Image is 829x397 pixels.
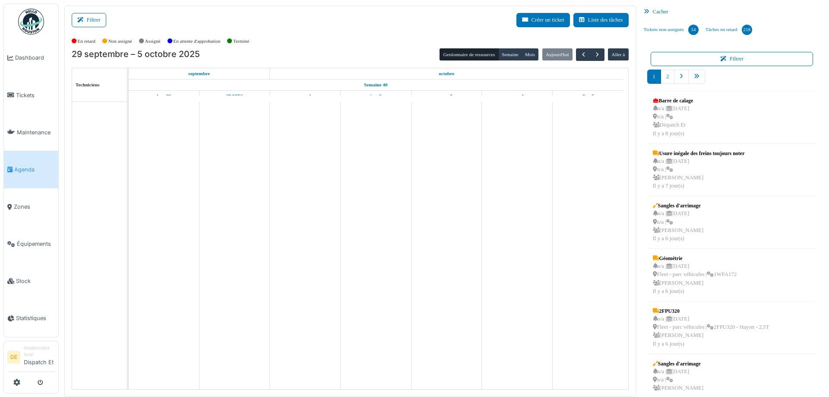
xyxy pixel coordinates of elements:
[368,91,383,102] a: 2 octobre 2025
[17,128,55,137] span: Maintenance
[76,82,100,87] span: Techniciens
[7,345,55,372] a: DE Gestionnaire localDispatch Et
[72,13,106,27] button: Filtrer
[516,13,570,27] button: Créer un ticket
[608,48,628,60] button: Aller à
[573,13,629,27] button: Liste des tâches
[14,203,55,211] span: Zones
[651,252,739,298] a: Géométrie n/a |[DATE] Fleet - parc véhicules |1WFA172 [PERSON_NAME]Il y a 6 jour(s)
[576,48,590,61] button: Précédent
[14,165,55,174] span: Agenda
[579,91,596,102] a: 5 octobre 2025
[742,25,752,35] div: 218
[438,91,455,102] a: 3 octobre 2025
[653,315,769,348] div: n/a | [DATE] Fleet - parc véhicules | 2FPU320 - Hayon - 2,5T [PERSON_NAME] Il y a 6 jour(s)
[653,105,693,138] div: n/a | [DATE] n/a | Dispatch Et Il y a 8 jour(s)
[688,25,699,35] div: 14
[651,52,813,66] button: Filtrer
[24,345,55,370] li: Dispatch Et
[4,263,58,300] a: Stock
[651,147,747,193] a: Usure inégale des freins toujours noter n/a |[DATE] n/a | [PERSON_NAME]Il y a 7 jour(s)
[653,262,737,295] div: n/a | [DATE] Fleet - parc véhicules | 1WFA172 [PERSON_NAME] Il y a 6 jour(s)
[542,48,573,60] button: Aujourd'hui
[653,149,745,157] div: Usure inégale des freins toujours noter
[72,49,200,60] h2: 29 septembre – 5 octobre 2025
[16,277,55,285] span: Stock
[297,91,313,102] a: 1 octobre 2025
[440,48,498,60] button: Gestionnaire de ressources
[647,70,661,84] a: 1
[224,91,245,102] a: 30 septembre 2025
[498,48,522,60] button: Semaine
[16,91,55,99] span: Tickets
[4,151,58,188] a: Agenda
[651,305,772,350] a: 2FPU320 n/a |[DATE] Fleet - parc véhicules |2FPU320 - Hayon - 2,5T [PERSON_NAME]Il y a 6 jour(s)
[508,91,525,102] a: 4 octobre 2025
[4,76,58,114] a: Tickets
[173,38,220,45] label: En attente d'approbation
[640,6,824,18] div: Cacher
[651,200,706,245] a: Sangles d'arrimage n/a |[DATE] n/a | [PERSON_NAME]Il y a 6 jour(s)
[233,38,249,45] label: Terminé
[653,210,704,243] div: n/a | [DATE] n/a | [PERSON_NAME] Il y a 6 jour(s)
[17,240,55,248] span: Équipements
[640,18,702,41] a: Tickets non-assignés
[18,9,44,35] img: Badge_color-CXgf-gQk.svg
[653,254,737,262] div: Géométrie
[362,79,389,90] a: Semaine 40
[702,18,756,41] a: Tâches en retard
[7,351,20,364] li: DE
[4,114,58,151] a: Maintenance
[661,70,674,84] a: 2
[522,48,539,60] button: Mois
[108,38,132,45] label: Non assigné
[4,188,58,225] a: Zones
[437,68,456,79] a: 1 octobre 2025
[145,38,161,45] label: Assigné
[647,70,817,91] nav: pager
[653,157,745,191] div: n/a | [DATE] n/a | [PERSON_NAME] Il y a 7 jour(s)
[78,38,95,45] label: En retard
[4,225,58,263] a: Équipements
[16,314,55,322] span: Statistiques
[653,360,704,368] div: Sangles d'arrimage
[653,202,704,210] div: Sangles d'arrimage
[4,300,58,337] a: Statistiques
[4,39,58,76] a: Dashboard
[590,48,604,61] button: Suivant
[15,54,55,62] span: Dashboard
[186,68,212,79] a: 29 septembre 2025
[24,345,55,358] div: Gestionnaire local
[653,97,693,105] div: Barre de calage
[653,307,769,315] div: 2FPU320
[155,91,173,102] a: 29 septembre 2025
[651,95,696,140] a: Barre de calage n/a |[DATE] n/a | Dispatch EtIl y a 8 jour(s)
